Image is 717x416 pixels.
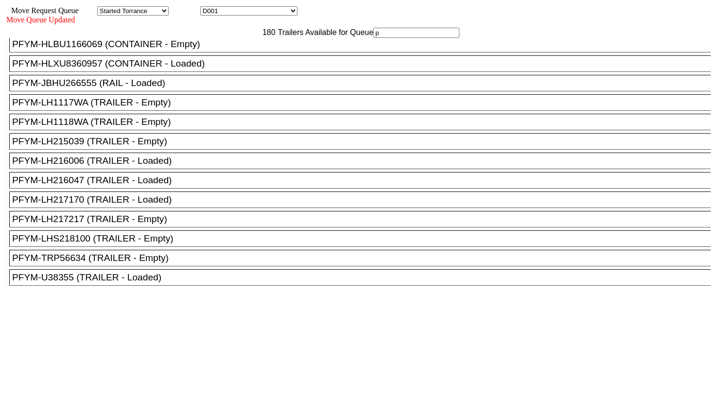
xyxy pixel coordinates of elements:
[12,253,717,263] div: PFYM-TRP56634 (TRAILER - Empty)
[12,194,717,205] div: PFYM-LH217170 (TRAILER - Loaded)
[12,175,717,186] div: PFYM-LH216047 (TRAILER - Loaded)
[12,156,717,166] div: PFYM-LH216006 (TRAILER - Loaded)
[12,233,717,244] div: PFYM-LHS218100 (TRAILER - Empty)
[258,28,276,36] span: 180
[276,28,374,36] span: Trailers Available for Queue
[12,272,717,283] div: PFYM-U38355 (TRAILER - Loaded)
[12,136,717,147] div: PFYM-LH215039 (TRAILER - Empty)
[12,97,717,108] div: PFYM-LH1117WA (TRAILER - Empty)
[80,6,95,15] span: Area
[12,39,717,50] div: PFYM-HLBU1166069 (CONTAINER - Empty)
[6,6,79,15] span: Move Request Queue
[6,16,75,24] span: Move Queue Updated
[12,78,717,88] div: PFYM-JBHU266555 (RAIL - Loaded)
[171,6,198,15] span: Location
[373,28,459,38] input: Filter Available Trailers
[12,214,717,225] div: PFYM-LH217217 (TRAILER - Empty)
[12,117,717,127] div: PFYM-LH1118WA (TRAILER - Empty)
[12,58,717,69] div: PFYM-HLXU8360957 (CONTAINER - Loaded)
